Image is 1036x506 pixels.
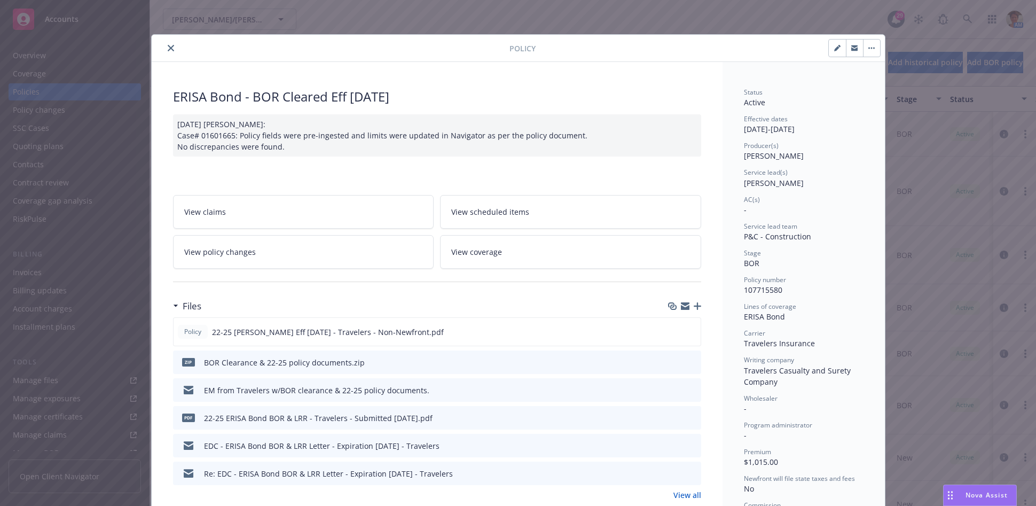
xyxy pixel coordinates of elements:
[744,302,796,311] span: Lines of coverage
[687,357,697,368] button: preview file
[670,385,679,396] button: download file
[670,468,679,479] button: download file
[966,491,1008,500] span: Nova Assist
[687,412,697,424] button: preview file
[687,440,697,451] button: preview file
[204,468,453,479] div: Re: EDC - ERISA Bond BOR & LRR Letter - Expiration [DATE] - Travelers
[744,178,804,188] span: [PERSON_NAME]
[451,206,529,217] span: View scheduled items
[687,326,696,338] button: preview file
[744,231,811,242] span: P&C - Construction
[509,43,536,54] span: Policy
[744,97,765,107] span: Active
[687,468,697,479] button: preview file
[173,195,434,229] a: View claims
[744,114,788,123] span: Effective dates
[744,88,763,97] span: Status
[744,141,779,150] span: Producer(s)
[744,421,812,430] span: Program administrator
[173,299,201,313] div: Files
[744,338,815,348] span: Travelers Insurance
[744,222,797,231] span: Service lead team
[744,365,853,387] span: Travelers Casualty and Surety Company
[744,114,864,135] div: [DATE] - [DATE]
[744,484,754,494] span: No
[670,440,679,451] button: download file
[204,412,433,424] div: 22-25 ERISA Bond BOR & LRR - Travelers - Submitted [DATE].pdf
[164,42,177,55] button: close
[173,88,701,106] div: ERISA Bond - BOR Cleared Eff [DATE]
[440,235,701,269] a: View coverage
[744,248,761,258] span: Stage
[212,326,444,338] span: 22-25 [PERSON_NAME] Eff [DATE] - Travelers - Non-Newfront.pdf
[744,151,804,161] span: [PERSON_NAME]
[944,485,957,505] div: Drag to move
[943,485,1017,506] button: Nova Assist
[670,412,679,424] button: download file
[183,299,201,313] h3: Files
[744,168,788,177] span: Service lead(s)
[744,394,778,403] span: Wholesaler
[744,258,759,268] span: BOR
[440,195,701,229] a: View scheduled items
[451,246,502,258] span: View coverage
[687,385,697,396] button: preview file
[182,414,195,422] span: pdf
[744,355,794,364] span: Writing company
[744,275,786,284] span: Policy number
[204,385,429,396] div: EM from Travelers w/BOR clearance & 22-25 policy documents.
[744,205,747,215] span: -
[204,440,439,451] div: EDC - ERISA Bond BOR & LRR Letter - Expiration [DATE] - Travelers
[744,447,771,456] span: Premium
[182,327,203,337] span: Policy
[744,430,747,440] span: -
[744,403,747,414] span: -
[744,312,785,322] span: ERISA Bond
[744,329,765,338] span: Carrier
[182,358,195,366] span: zip
[744,457,778,467] span: $1,015.00
[184,206,226,217] span: View claims
[744,285,782,295] span: 107715580
[744,474,855,483] span: Newfront will file state taxes and fees
[173,235,434,269] a: View policy changes
[670,326,678,338] button: download file
[673,489,701,501] a: View all
[184,246,256,258] span: View policy changes
[204,357,365,368] div: BOR Clearance & 22-25 policy documents.zip
[670,357,679,368] button: download file
[173,114,701,157] div: [DATE] [PERSON_NAME]: Case# 01601665: Policy fields were pre-ingested and limits were updated in ...
[744,195,760,204] span: AC(s)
